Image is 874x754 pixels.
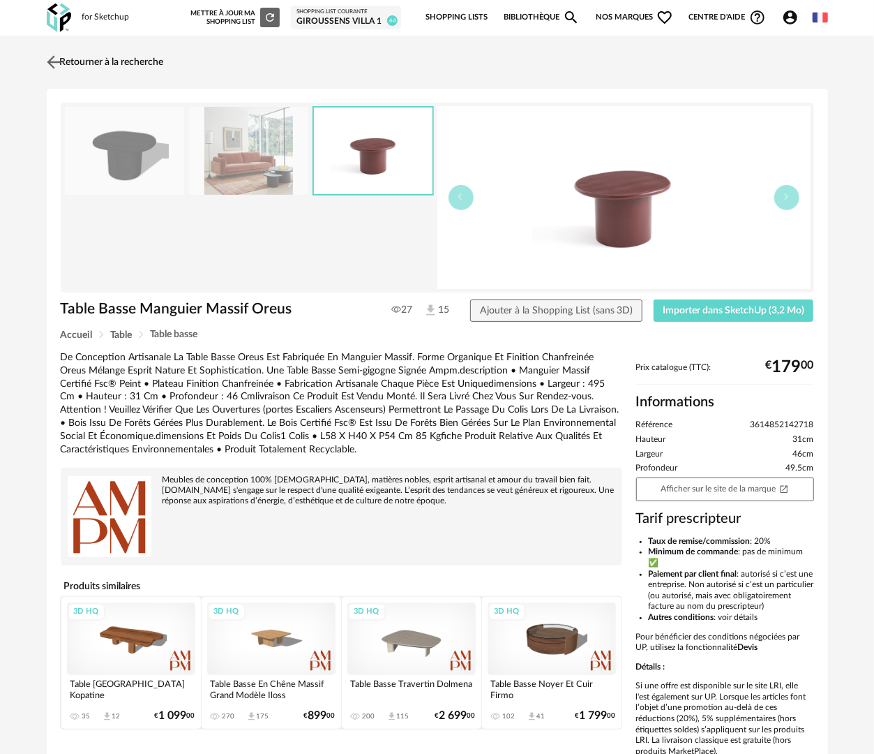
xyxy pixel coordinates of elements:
[527,711,537,722] span: Download icon
[189,107,309,195] img: de87ba5bf36312bab6aaa3a2ff291f29.jpg
[649,537,751,545] b: Taux de remise/commission
[61,577,622,596] h4: Produits similaires
[636,434,666,445] span: Hauteur
[257,712,269,720] div: 175
[61,597,201,729] a: 3D HQ Table [GEOGRAPHIC_DATA] Kopatine 35 Download icon 12 €1 09900
[766,362,814,372] div: € 00
[246,711,257,722] span: Download icon
[314,108,432,195] img: bd8a4715872844ab52a4d151e4cf8d95.jpg
[779,484,789,493] span: Open In New icon
[636,632,814,653] p: Pour bénéficier des conditions négociées par UP, utilisez la fonctionnalité
[439,711,467,720] span: 2 699
[663,306,804,316] span: Importer dans SketchUp (3,2 Mo)
[397,712,409,720] div: 115
[190,8,280,27] div: Mettre à jour ma Shopping List
[363,712,375,720] div: 200
[636,663,665,671] b: Détails :
[782,9,799,26] span: Account Circle icon
[488,603,526,621] div: 3D HQ
[151,330,198,339] span: Table basse
[43,47,164,77] a: Retourner à la recherche
[649,547,814,568] li: : pas de minimum ✅
[563,9,580,26] span: Magnify icon
[47,3,71,32] img: OXP
[386,711,397,722] span: Download icon
[488,675,616,703] div: Table Basse Noyer Et Cuir Firmo
[480,306,633,316] span: Ajouter à la Shopping List (sans 3D)
[423,303,438,318] img: Téléchargements
[482,597,621,729] a: 3D HQ Table Basse Noyer Et Cuir Firmo 102 Download icon 41 €1 79900
[504,3,580,32] a: BibliothèqueMagnify icon
[61,351,622,457] div: De Conception Artisanale La Table Basse Oreus Est Fabriquée En Manguier Massif. Forme Organique E...
[68,475,615,506] div: Meubles de conception 100% [DEMOGRAPHIC_DATA], matières nobles, esprit artisanal et amour du trav...
[391,304,412,316] span: 27
[61,300,366,318] h1: Table Basse Manguier Massif Oreus
[503,712,515,720] div: 102
[793,449,814,460] span: 46cm
[749,9,766,26] span: Help Circle Outline icon
[61,330,814,340] div: Breadcrumb
[636,478,814,501] a: Afficher sur le site de la marqueOpen In New icon
[208,603,246,621] div: 3D HQ
[61,330,93,340] span: Accueil
[435,711,476,720] div: € 00
[342,597,481,729] a: 3D HQ Table Basse Travertin Dolmena 200 Download icon 115 €2 69900
[68,603,105,621] div: 3D HQ
[580,711,608,720] span: 1 799
[654,300,814,322] button: Importer dans SketchUp (3,2 Mo)
[82,712,91,720] div: 35
[537,712,545,720] div: 41
[437,106,811,289] img: bd8a4715872844ab52a4d151e4cf8d95.jpg
[102,711,112,722] span: Download icon
[772,362,801,372] span: 179
[786,463,814,474] span: 49.5cm
[308,711,327,720] span: 899
[689,9,767,26] span: Centre d'aideHelp Circle Outline icon
[223,712,235,720] div: 270
[649,570,737,578] b: Paiement par client final
[423,303,446,318] span: 15
[575,711,616,720] div: € 00
[296,8,395,27] a: Shopping List courante GIROUSSENS VILLA 1 64
[425,3,488,32] a: Shopping Lists
[304,711,336,720] div: € 00
[68,475,151,559] img: brand logo
[649,547,739,556] b: Minimum de commande
[207,675,336,703] div: Table Basse En Chêne Massif Grand Modèle Iloss
[636,393,814,411] h2: Informations
[347,675,476,703] div: Table Basse Travertin Dolmena
[596,3,674,32] span: Nos marques
[470,300,642,322] button: Ajouter à la Shopping List (sans 3D)
[649,569,814,612] li: : autorisé si c’est une entreprise. Non autorisé si c’est un particulier (ou autorisé, mais avec ...
[649,536,814,547] li: : 20%
[793,434,814,445] span: 31cm
[751,420,814,431] span: 3614852142718
[82,12,130,23] div: for Sketchup
[159,711,187,720] span: 1 099
[636,463,678,474] span: Profondeur
[264,14,276,21] span: Refresh icon
[202,597,341,729] a: 3D HQ Table Basse En Chêne Massif Grand Modèle Iloss 270 Download icon 175 €89900
[636,449,663,460] span: Largeur
[111,330,133,340] span: Table
[67,675,195,703] div: Table [GEOGRAPHIC_DATA] Kopatine
[738,643,758,651] b: Devis
[813,10,828,25] img: fr
[65,107,185,195] img: thumbnail.png
[387,15,398,26] span: 64
[43,52,63,72] img: svg+xml;base64,PHN2ZyB3aWR0aD0iMjQiIGhlaWdodD0iMjQiIHZpZXdCb3g9IjAgMCAyNCAyNCIgZmlsbD0ibm9uZSIgeG...
[636,420,673,431] span: Référence
[649,612,814,623] li: : voir détails
[296,8,395,15] div: Shopping List courante
[656,9,673,26] span: Heart Outline icon
[296,16,395,27] div: GIROUSSENS VILLA 1
[782,9,805,26] span: Account Circle icon
[636,510,814,528] h3: Tarif prescripteur
[155,711,195,720] div: € 00
[112,712,121,720] div: 12
[636,362,814,385] div: Prix catalogue (TTC):
[649,613,714,621] b: Autres conditions
[348,603,386,621] div: 3D HQ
